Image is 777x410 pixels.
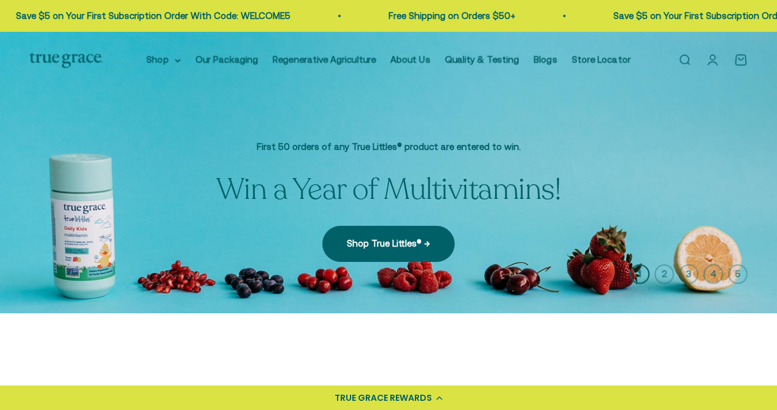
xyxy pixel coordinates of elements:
[728,264,748,284] button: 5
[216,140,561,154] p: First 50 orders of any True Littles® product are entered to win.
[572,54,631,65] a: Store Locator
[146,53,181,67] summary: Shop
[387,10,514,21] a: Free Shipping on Orders $50+
[216,170,561,209] split-lines: Win a Year of Multivitamins!
[273,54,376,65] a: Regenerative Agriculture
[322,226,455,261] a: Shop True Littles® →
[15,9,289,23] p: Save $5 on Your First Subscription Order With Code: WELCOME5
[703,264,723,284] button: 4
[534,54,557,65] a: Blogs
[445,54,519,65] a: Quality & Testing
[335,392,432,404] div: TRUE GRACE REWARDS
[195,54,258,65] a: Our Packaging
[679,264,699,284] button: 3
[630,264,650,284] button: 1
[654,264,674,284] button: 2
[390,54,430,65] a: About Us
